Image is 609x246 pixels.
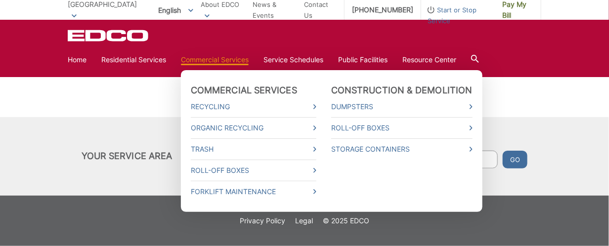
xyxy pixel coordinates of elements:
a: Forklift Maintenance [191,186,316,197]
a: Legal [295,215,313,226]
a: Commercial Services [181,54,249,65]
button: Go [503,151,527,168]
a: Home [68,54,87,65]
a: Dumpsters [331,101,473,112]
a: Trash [191,144,316,155]
a: Construction & Demolition [331,85,473,96]
a: EDCD logo. Return to the homepage. [68,30,150,41]
span: English [151,2,201,18]
a: Recycling [191,101,316,112]
a: Commercial Services [191,85,297,96]
p: © 2025 EDCO [323,215,369,226]
a: Organic Recycling [191,123,316,133]
a: Service Schedules [263,54,323,65]
a: Roll-Off Boxes [331,123,473,133]
a: Storage Containers [331,144,473,155]
a: Roll-Off Boxes [191,165,316,176]
a: Public Facilities [338,54,388,65]
h2: Your Service Area [82,151,173,162]
a: Resource Center [402,54,456,65]
a: Privacy Policy [240,215,285,226]
a: Residential Services [101,54,166,65]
